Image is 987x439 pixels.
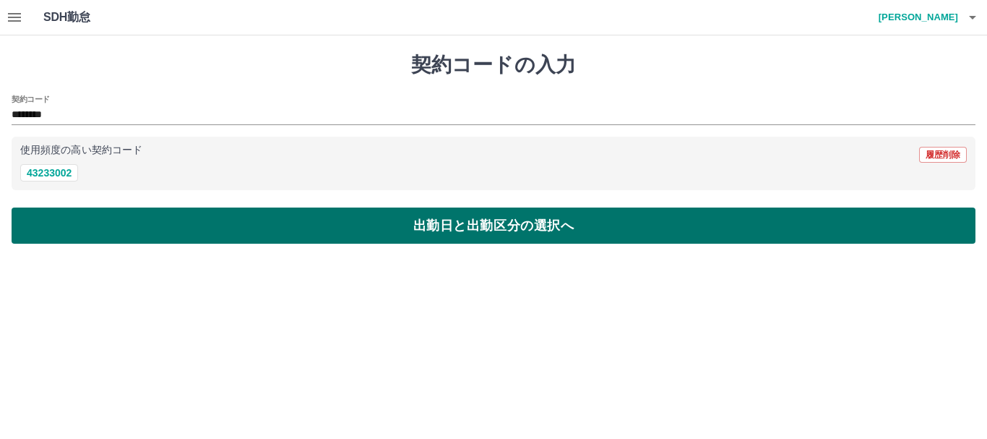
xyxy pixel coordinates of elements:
h1: 契約コードの入力 [12,53,975,77]
p: 使用頻度の高い契約コード [20,145,142,155]
button: 履歴削除 [919,147,967,163]
button: 出勤日と出勤区分の選択へ [12,208,975,244]
h2: 契約コード [12,93,50,105]
button: 43233002 [20,164,78,182]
